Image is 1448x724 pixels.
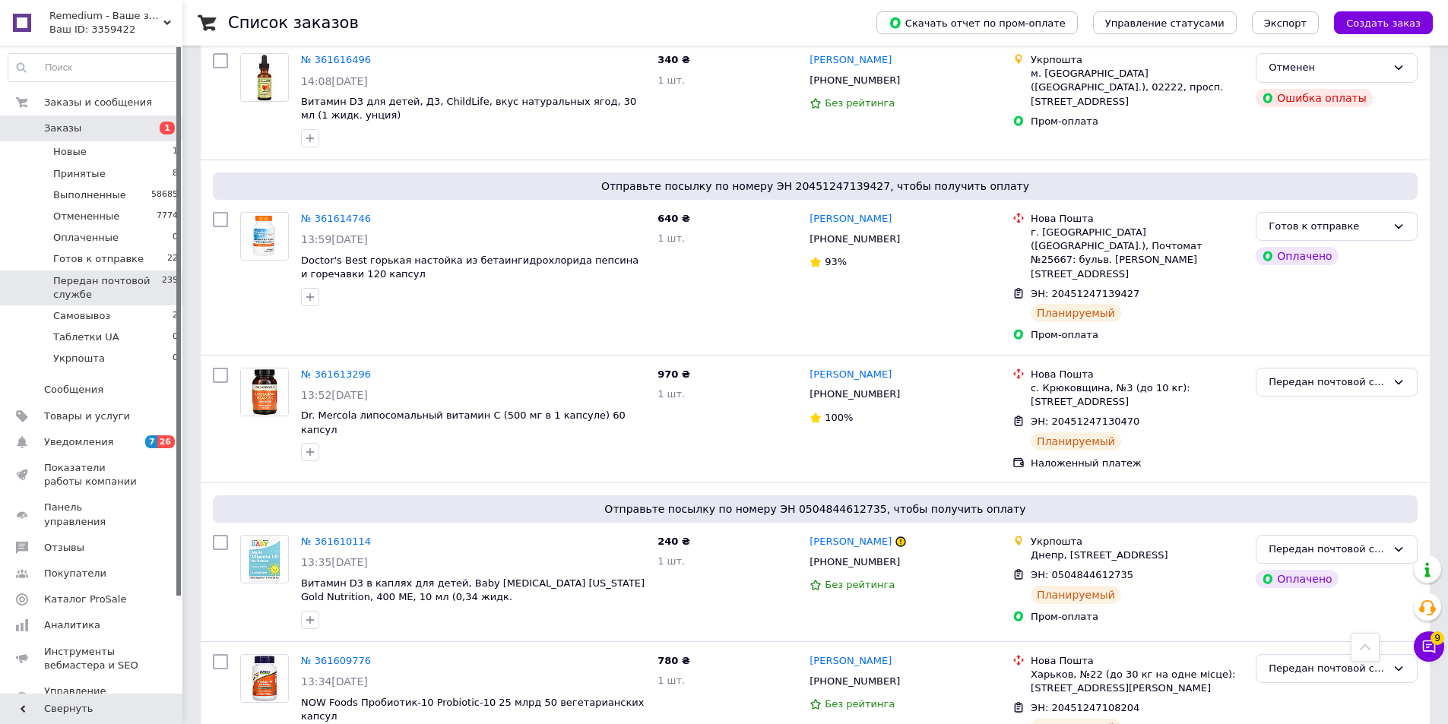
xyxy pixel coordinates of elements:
a: Фото товару [240,368,289,416]
button: Создать заказ [1334,11,1433,34]
span: 9 [1431,631,1444,645]
span: Укрпошта [53,352,105,365]
span: Отправьте посылку по номеру ЭН 0504844612735, чтобы получить оплату [219,501,1412,517]
div: Планируемый [1031,586,1121,604]
div: Укрпошта [1031,53,1244,67]
span: 7774 [157,210,178,223]
a: [PERSON_NAME] [810,654,892,669]
span: Показатели работы компании [44,461,141,488]
div: Пром-оплата [1031,610,1244,624]
span: Оплаченные [53,231,119,245]
div: Пром-оплата [1031,115,1244,128]
div: Планируемый [1031,304,1121,322]
span: Заказы [44,122,81,135]
a: Витамин D3 в каплях для детей, Baby [MEDICAL_DATA] [US_STATE] Gold Nutrition, 400 МЕ, 10 мл (0,34... [301,577,645,603]
div: Оплачено [1256,570,1338,588]
a: [PERSON_NAME] [810,212,892,226]
span: 13:34[DATE] [301,675,368,688]
span: Панель управления [44,501,141,528]
span: 1 шт. [657,232,685,244]
span: 100% [825,412,853,423]
div: м. [GEOGRAPHIC_DATA] ([GEOGRAPHIC_DATA].), 02222, просп. [STREET_ADDRESS] [1031,67,1244,109]
a: № 361610114 [301,536,371,547]
div: Передан почтовой службе [1269,375,1386,390]
span: Без рейтинга [825,698,895,710]
a: № 361614746 [301,213,371,224]
img: Фото товару [241,54,288,101]
span: 8 [173,167,178,181]
div: Харьков, №22 (до 30 кг на одне місце): [STREET_ADDRESS][PERSON_NAME] [1031,668,1244,695]
span: 1 шт. [657,555,685,567]
span: Экспорт [1264,17,1307,29]
input: Поиск [8,54,179,81]
div: [PHONE_NUMBER] [806,71,903,90]
span: Без рейтинга [825,579,895,590]
div: Ваш ID: 3359422 [49,23,182,36]
span: ЭН: 0504844612735 [1031,569,1133,580]
div: Ошибка оплаты [1256,89,1373,107]
span: Готов к отправке [53,252,144,266]
div: Передан почтовой службе [1269,661,1386,677]
div: Днепр, [STREET_ADDRESS] [1031,549,1244,562]
span: ЭН: 20451247108204 [1031,702,1139,713]
span: Аналитика [44,618,100,632]
span: 1 шт. [657,388,685,400]
div: Нова Пошта [1031,368,1244,381]
a: Dr. Mercola липосомальный витамин С (500 мг в 1 капсуле) 60 капсул [301,409,626,435]
span: Покупатели [44,567,106,580]
span: Remedium - Ваше здоровье и красота! [49,9,163,23]
span: Отмененные [53,210,119,223]
span: 13:35[DATE] [301,556,368,568]
a: [PERSON_NAME] [810,535,892,549]
div: [PHONE_NUMBER] [806,384,903,404]
a: Фото товару [240,654,289,703]
button: Управление статусами [1093,11,1237,34]
span: 1 шт. [657,675,685,686]
div: Нова Пошта [1031,654,1244,668]
a: № 361609776 [301,655,371,666]
span: Передан почтовой службе [53,274,162,302]
span: Сообщения [44,383,103,397]
img: Фото товару [241,655,288,702]
div: Укрпошта [1031,535,1244,549]
img: Фото товару [245,536,285,583]
span: Заказы и сообщения [44,96,152,109]
span: 13:52[DATE] [301,389,368,401]
span: 970 ₴ [657,368,690,380]
span: Уведомления [44,435,113,449]
div: Передан почтовой службе [1269,542,1386,558]
span: 0 [173,352,178,365]
div: [PHONE_NUMBER] [806,552,903,572]
div: Отменен [1269,60,1386,76]
button: Экспорт [1252,11,1319,34]
span: Отправьте посылку по номеру ЭН 20451247139427, чтобы получить оплату [219,179,1412,194]
span: 22 [167,252,178,266]
span: 240 ₴ [657,536,690,547]
span: 2 [173,309,178,323]
div: Наложенный платеж [1031,457,1244,470]
div: [PHONE_NUMBER] [806,672,903,691]
span: Таблетки UA [53,330,119,344]
div: г. [GEOGRAPHIC_DATA] ([GEOGRAPHIC_DATA].), Почтомат №25667: бульв. [PERSON_NAME][STREET_ADDRESS] [1031,226,1244,281]
span: 0 [173,330,178,344]
h1: Список заказов [228,14,359,32]
img: Фото товару [241,368,287,416]
span: 340 ₴ [657,54,690,65]
div: Оплачено [1256,247,1338,265]
span: 1 [160,122,175,134]
div: с. Крюковщина, №3 (до 10 кг): [STREET_ADDRESS] [1031,381,1244,409]
span: Управление статусами [1105,17,1225,29]
a: № 361613296 [301,368,371,380]
span: Без рейтинга [825,97,895,109]
a: NOW Foods Пробиотик-10 Probiotic-10 25 млрд 50 вегетарианских капсул [301,697,645,722]
span: 780 ₴ [657,655,690,666]
span: Каталог ProSale [44,593,126,606]
a: Фото товару [240,53,289,102]
a: Doctor's Best горькая настойка из бетаингидрохлорида пепсина и горечавки 120 капсул [301,255,638,280]
img: Фото товару [243,213,285,260]
div: Планируемый [1031,432,1121,451]
span: Принятые [53,167,106,181]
